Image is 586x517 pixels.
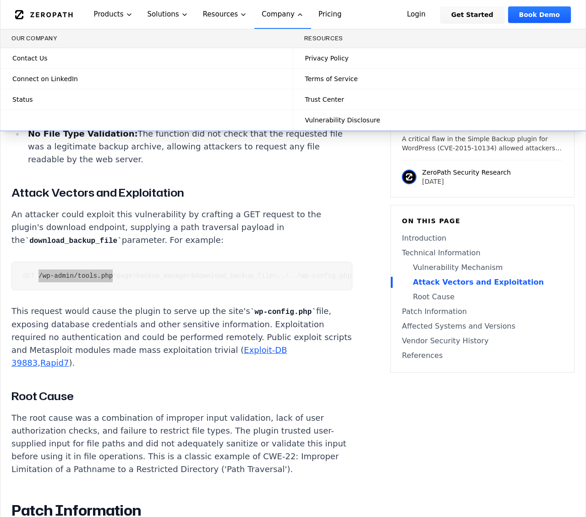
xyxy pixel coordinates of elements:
h3: Attack Vectors and Exploitation [11,184,352,201]
img: ZeroPath Security Research [402,170,416,184]
span: Privacy Policy [305,54,349,63]
a: Attack Vectors and Exploitation [402,277,563,288]
span: Terms of Service [305,74,358,83]
a: Terms of Service [293,69,586,89]
a: References [402,350,563,361]
span: Connect on LinkedIn [12,74,78,83]
a: Technical Information [402,247,563,258]
a: Affected Systems and Versions [402,321,563,332]
a: Vulnerability Disclosure [293,110,586,130]
a: Patch Information [402,306,563,317]
a: Vulnerability Mechanism [402,262,563,273]
code: GET /wp-admin/tools.php?page=backup_manager&download_backup_file=../../wp-config.php [23,272,351,280]
li: The function did not check that the requested file was a legitimate backup archive, allowing atta... [24,127,352,166]
p: An attacker could exploit this vulnerability by crafting a GET request to the plugin's download e... [11,208,352,247]
p: The root cause was a combination of improper input validation, lack of user authorization checks,... [11,412,352,476]
p: This request would cause the plugin to serve up the site's file, exposing database credentials an... [11,305,352,369]
a: Contact Us [0,48,293,68]
p: ZeroPath Security Research [422,168,511,177]
p: A critical flaw in the Simple Backup plugin for WordPress (CVE-2015-10134) allowed attackers to d... [402,134,563,153]
h3: Our Company [11,35,282,42]
span: Contact Us [12,54,47,63]
span: Trust Center [305,95,344,104]
code: download_backup_file [25,237,122,245]
a: Introduction [402,233,563,244]
h3: Root Cause [11,388,352,404]
code: wp-config.php [250,308,316,316]
a: Get Started [440,6,504,23]
a: Root Cause [402,291,563,302]
a: Connect on LinkedIn [0,69,293,89]
h6: On this page [402,216,563,225]
a: Login [396,6,437,23]
h3: Resources [304,35,575,42]
a: Rapid7 [40,358,69,368]
p: [DATE] [422,177,511,186]
a: Status [0,89,293,110]
a: Privacy Policy [293,48,586,68]
strong: No File Type Validation: [28,129,138,138]
span: Status [12,95,33,104]
a: Vendor Security History [402,335,563,346]
a: Trust Center [293,89,586,110]
span: Vulnerability Disclosure [305,115,380,125]
a: Book Demo [508,6,571,23]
